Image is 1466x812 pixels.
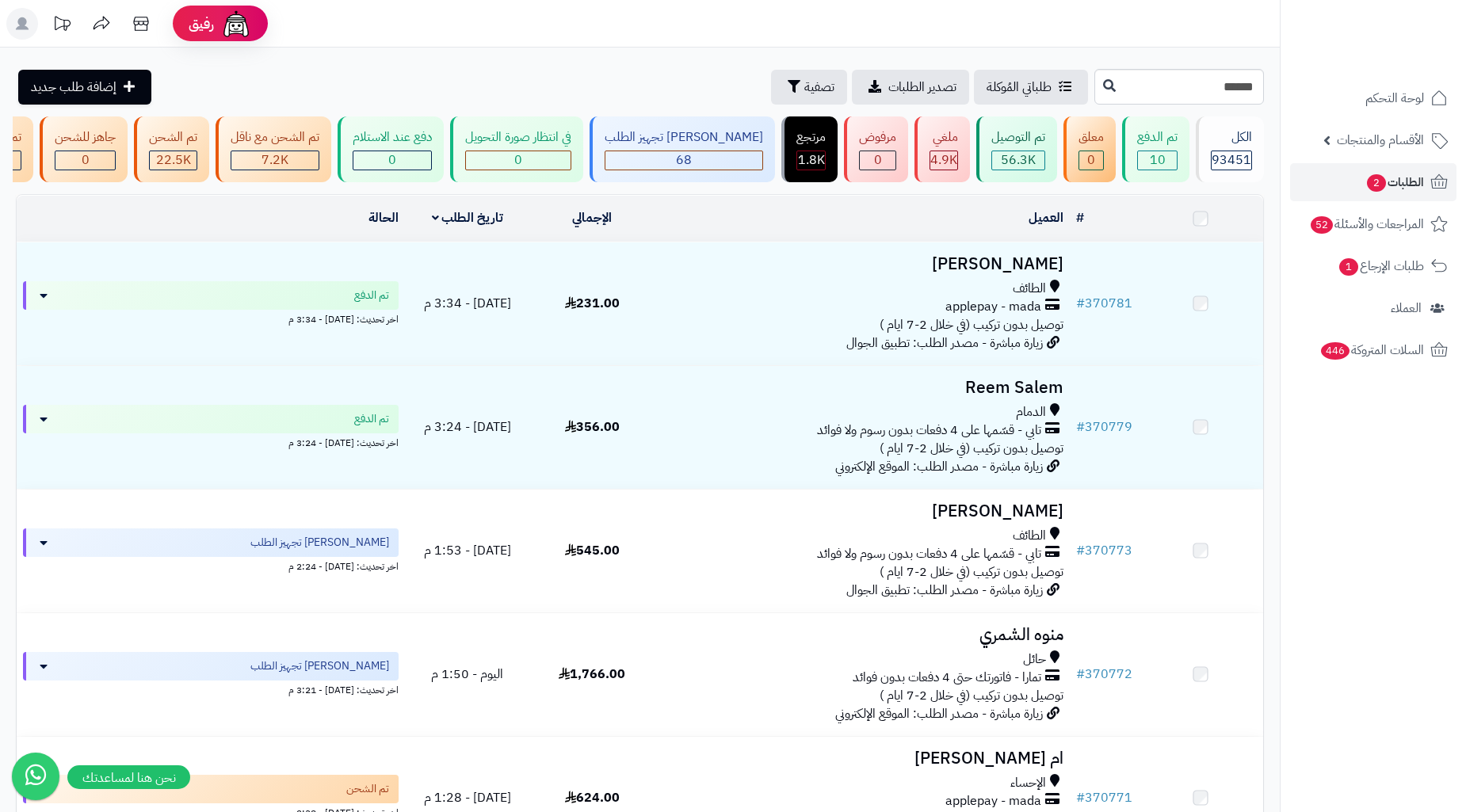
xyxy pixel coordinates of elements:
[1365,171,1424,193] span: الطلبات
[661,379,1063,397] h3: Reem Salem
[1137,128,1178,147] div: تم الدفع
[930,151,957,170] div: 4939
[565,294,620,313] span: 231.00
[1016,403,1046,421] span: الدمام
[565,541,620,560] span: 545.00
[1150,151,1166,170] span: 10
[1309,213,1424,235] span: المراجعات والأسئلة
[346,781,389,797] span: تم الشحن
[796,128,826,147] div: مرتجع
[424,417,511,436] span: [DATE] - 3:24 م
[880,686,1063,705] span: توصيل بدون تركيب (في خلال 2-7 ايام )
[1001,151,1036,170] span: 56.3K
[1076,541,1085,560] span: #
[1029,208,1063,227] a: العميل
[572,208,612,227] a: الإجمالي
[466,151,571,170] div: 0
[559,665,625,684] span: 1,766.00
[353,151,431,170] div: 0
[1290,247,1456,285] a: طلبات الإرجاع1
[1013,527,1046,545] span: الطائف
[1023,650,1046,669] span: حائل
[1339,258,1358,276] span: 1
[388,151,396,170] span: 0
[661,502,1063,520] h3: [PERSON_NAME]
[945,792,1041,810] span: applepay - mada
[1311,216,1333,234] span: 52
[945,298,1041,316] span: applepay - mada
[514,151,522,170] span: 0
[973,116,1060,182] a: تم التوصيل 56.3K
[676,151,692,170] span: 68
[23,680,399,697] div: اخر تحديث: [DATE] - 3:21 م
[1290,79,1456,117] a: لوحة التحكم
[860,151,895,170] div: 0
[586,116,778,182] a: [PERSON_NAME] تجهيز الطلب 68
[23,433,399,450] div: اخر تحديث: [DATE] - 3:24 م
[930,151,957,170] span: 4.9K
[1079,151,1103,170] div: 0
[1290,163,1456,201] a: الطلبات2
[1076,294,1085,313] span: #
[1076,665,1085,684] span: #
[565,788,620,807] span: 624.00
[150,151,197,170] div: 22481
[1013,280,1046,298] span: الطائف
[1365,87,1424,109] span: لوحة التحكم
[465,128,571,147] div: في انتظار صورة التحويل
[992,151,1044,170] div: 56253
[1010,774,1046,792] span: الإحساء
[1212,151,1251,170] span: 93451
[1076,665,1132,684] a: #370772
[354,288,389,303] span: تم الدفع
[987,78,1052,97] span: طلباتي المُوكلة
[888,78,956,97] span: تصدير الطلبات
[853,669,1041,687] span: تمارا - فاتورتك حتى 4 دفعات بدون فوائد
[353,128,432,147] div: دفع عند الاستلام
[841,116,911,182] a: مرفوض 0
[156,151,191,170] span: 22.5K
[1290,289,1456,327] a: العملاء
[797,151,825,170] div: 1785
[852,70,969,105] a: تصدير الطلبات
[846,334,1043,353] span: زيارة مباشرة - مصدر الطلب: تطبيق الجوال
[1391,297,1422,319] span: العملاء
[1076,208,1084,227] a: #
[1119,116,1193,182] a: تم الدفع 10
[859,128,896,147] div: مرفوض
[778,116,841,182] a: مرتجع 1.8K
[334,116,447,182] a: دفع عند الاستلام 0
[605,151,762,170] div: 68
[354,411,389,427] span: تم الدفع
[431,665,503,684] span: اليوم - 1:50 م
[250,535,389,551] span: [PERSON_NAME] تجهيز الطلب
[55,151,115,170] div: 0
[1138,151,1177,170] div: 10
[661,749,1063,768] h3: ام [PERSON_NAME]
[1367,174,1386,192] span: 2
[880,439,1063,458] span: توصيل بدون تركيب (في خلال 2-7 ايام )
[23,557,399,574] div: اخر تحديث: [DATE] - 2:24 م
[250,658,389,674] span: [PERSON_NAME] تجهيز الطلب
[220,8,252,40] img: ai-face.png
[1060,116,1119,182] a: معلق 0
[874,151,882,170] span: 0
[1076,294,1132,313] a: #370781
[1076,417,1085,436] span: #
[1321,342,1350,360] span: 446
[1338,255,1424,277] span: طلبات الإرجاع
[991,128,1045,147] div: تم التوصيل
[231,151,319,170] div: 7223
[1290,331,1456,369] a: السلات المتروكة446
[661,626,1063,644] h3: منوه الشمري
[930,128,958,147] div: ملغي
[424,294,511,313] span: [DATE] - 3:34 م
[804,78,834,97] span: تصفية
[1319,339,1424,361] span: السلات المتروكة
[447,116,586,182] a: في انتظار صورة التحويل 0
[31,78,116,97] span: إضافة طلب جديد
[149,128,197,147] div: تم الشحن
[231,128,319,147] div: تم الشحن مع ناقل
[212,116,334,182] a: تم الشحن مع ناقل 7.2K
[42,8,82,44] a: تحديثات المنصة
